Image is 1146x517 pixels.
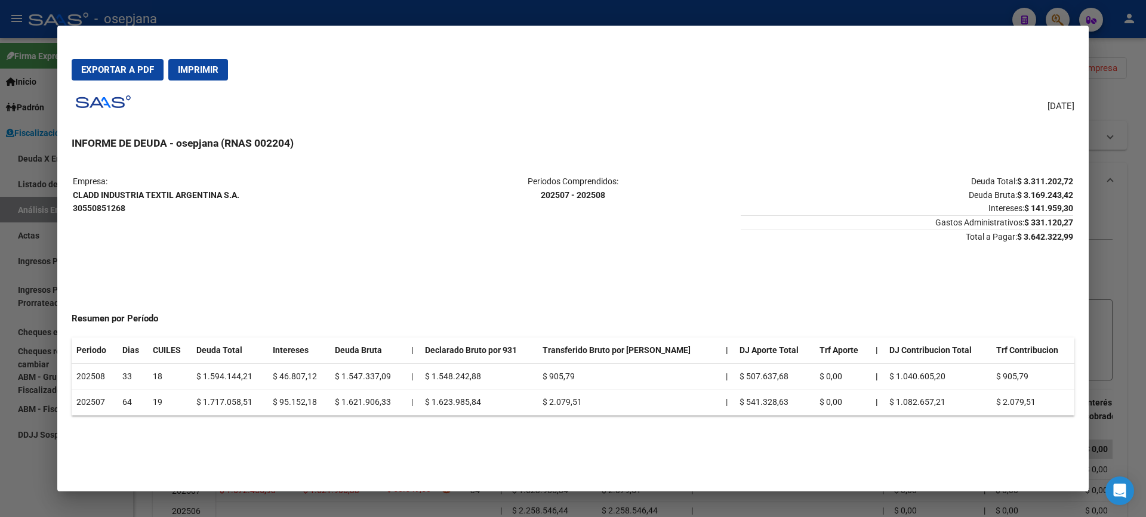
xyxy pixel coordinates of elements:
[991,363,1074,389] td: $ 905,79
[815,363,871,389] td: $ 0,00
[1024,203,1073,213] strong: $ 141.959,30
[330,363,406,389] td: $ 1.547.337,09
[81,64,154,75] span: Exportar a PDF
[420,389,538,416] td: $ 1.623.985,84
[406,389,420,416] td: |
[1105,476,1134,505] div: Open Intercom Messenger
[871,389,885,416] th: |
[268,363,330,389] td: $ 46.807,12
[330,338,406,363] th: Deuda Bruta
[148,363,192,389] td: 18
[148,389,192,416] td: 19
[885,338,991,363] th: DJ Contribucion Total
[1048,100,1074,113] span: [DATE]
[73,175,405,215] p: Empresa:
[406,363,420,389] td: |
[1024,218,1073,227] strong: $ 331.120,27
[178,64,218,75] span: Imprimir
[406,175,739,202] p: Periodos Comprendidos:
[741,230,1073,242] span: Total a Pagar:
[735,338,815,363] th: DJ Aporte Total
[72,363,118,389] td: 202508
[538,338,721,363] th: Transferido Bruto por [PERSON_NAME]
[721,389,735,416] td: |
[1017,190,1073,200] strong: $ 3.169.243,42
[741,215,1073,227] span: Gastos Administrativos:
[991,338,1074,363] th: Trf Contribucion
[420,338,538,363] th: Declarado Bruto por 931
[885,363,991,389] td: $ 1.040.605,20
[118,389,148,416] td: 64
[871,363,885,389] th: |
[1017,232,1073,242] strong: $ 3.642.322,99
[871,338,885,363] th: |
[148,338,192,363] th: CUILES
[118,363,148,389] td: 33
[541,190,605,200] strong: 202507 - 202508
[192,338,268,363] th: Deuda Total
[73,190,239,213] strong: CLADD INDUSTRIA TEXTIL ARGENTINA S.A. 30550851268
[168,59,228,81] button: Imprimir
[72,312,1074,326] h4: Resumen por Período
[192,363,268,389] td: $ 1.594.144,21
[268,338,330,363] th: Intereses
[72,59,164,81] button: Exportar a PDF
[118,338,148,363] th: Dias
[815,338,871,363] th: Trf Aporte
[192,389,268,416] td: $ 1.717.058,51
[538,389,721,416] td: $ 2.079,51
[268,389,330,416] td: $ 95.152,18
[330,389,406,416] td: $ 1.621.906,33
[420,363,538,389] td: $ 1.548.242,88
[406,338,420,363] th: |
[72,338,118,363] th: Periodo
[721,363,735,389] td: |
[735,389,815,416] td: $ 541.328,63
[721,338,735,363] th: |
[885,389,991,416] td: $ 1.082.657,21
[72,135,1074,151] h3: INFORME DE DEUDA - osepjana (RNAS 002204)
[741,175,1073,215] p: Deuda Total: Deuda Bruta: Intereses:
[72,389,118,416] td: 202507
[1017,177,1073,186] strong: $ 3.311.202,72
[538,363,721,389] td: $ 905,79
[735,363,815,389] td: $ 507.637,68
[815,389,871,416] td: $ 0,00
[991,389,1074,416] td: $ 2.079,51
